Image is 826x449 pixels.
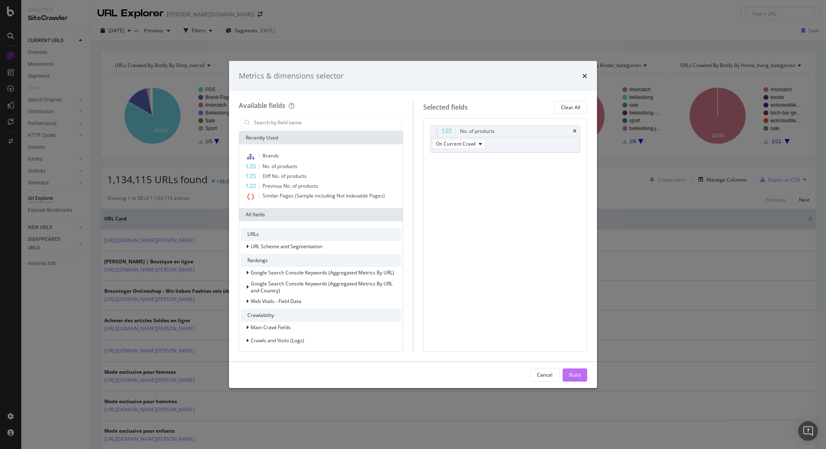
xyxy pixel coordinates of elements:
span: Google Search Console Keywords (Aggregated Metrics By URL and Country) [251,280,393,294]
div: times [582,71,587,81]
div: Build [569,371,581,378]
span: Crawls and Visits (Logs) [251,337,304,344]
div: modal [229,61,597,388]
span: No. of products [263,163,297,170]
div: No. of products [460,127,495,135]
div: times [573,129,577,134]
div: Recently Used [239,131,403,144]
div: Crawlability [241,309,401,322]
span: Web Vitals - Field Data [251,298,301,305]
span: Similar Pages (Sample including Not Indexable Pages) [263,192,385,199]
div: URLs [241,228,401,241]
span: On Current Crawl [436,140,476,147]
div: All fields [239,208,403,221]
div: Open Intercom Messenger [798,421,818,441]
div: Rankings [241,254,401,267]
div: Metrics & dimensions selector [239,71,343,81]
button: On Current Crawl [432,139,486,149]
span: Main Crawl Fields [251,324,291,331]
div: Available fields [239,101,285,110]
span: Google Search Console Keywords (Aggregated Metrics By URL) [251,269,394,276]
button: Cancel [530,368,559,382]
span: Diff No. of products [263,173,307,180]
span: JavaScript Crawl [251,350,287,357]
div: Cancel [537,371,552,378]
span: Brands [263,152,279,159]
button: Clear All [554,101,587,114]
div: Clear All [561,104,580,111]
span: Previous No. of products [263,182,318,189]
div: No. of productstimesOn Current Crawl [430,125,581,153]
input: Search by field name [253,117,401,129]
div: Selected fields [423,103,468,112]
span: URL Scheme and Segmentation [251,243,322,250]
button: Build [563,368,587,382]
